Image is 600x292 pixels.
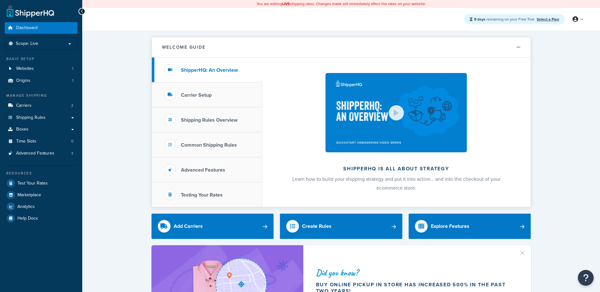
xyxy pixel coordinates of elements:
[5,56,77,62] div: Basic Setup
[16,66,34,71] span: Websites
[16,151,54,156] span: Advanced Features
[5,178,77,189] a: Test Your Rates
[17,181,48,186] span: Test Your Rates
[174,222,203,231] div: Add Carriers
[537,16,559,22] a: Select a Plan
[279,166,514,172] h2: ShipperHQ is all about strategy
[5,189,77,201] a: Marketplace
[409,214,531,239] a: Explore Features
[5,63,77,75] li: Websites
[181,92,212,98] h3: Carrier Setup
[181,117,238,123] h3: Shipping Rules Overview
[72,78,73,83] span: 1
[5,124,77,135] a: Boxes
[5,136,77,147] li: Time Slots
[16,78,30,83] span: Origins
[5,93,77,98] div: Manage Shipping
[5,136,77,147] a: Time Slots0
[5,100,77,112] li: Carriers
[181,67,238,73] h3: ShipperHQ: An Overview
[17,204,35,210] span: Analytics
[578,270,594,286] button: Open Resource Center
[16,41,38,46] span: Scope: Live
[280,214,402,239] a: Create Rules
[16,25,38,31] span: Dashboard
[152,37,531,58] button: Welcome Guide
[5,63,77,75] a: Websites1
[5,201,77,212] a: Analytics
[474,16,535,22] span: remaining on your Free Trial
[71,103,73,108] span: 2
[5,22,77,34] a: Dashboard
[16,103,32,108] span: Carriers
[71,139,73,144] span: 0
[5,100,77,112] a: Carriers2
[16,127,28,132] span: Boxes
[16,115,46,120] span: Shipping Rules
[16,139,36,144] span: Time Slots
[5,112,77,124] a: Shipping Rules
[181,192,223,198] h3: Testing Your Rates
[5,75,77,87] li: Origins
[474,16,486,22] strong: 8 days
[5,75,77,87] a: Origins1
[5,148,77,159] li: Advanced Features
[282,1,290,7] b: LIVE
[71,151,73,156] span: 3
[181,142,237,148] h3: Common Shipping Rules
[5,213,77,224] a: Help Docs
[316,268,516,277] div: Did you know?
[17,192,41,198] span: Marketplace
[302,222,331,231] div: Create Rules
[72,66,73,71] span: 1
[325,73,467,152] img: ShipperHQ is all about strategy
[5,171,77,176] div: Resources
[181,167,225,173] h3: Advanced Features
[162,45,206,50] h2: Welcome Guide
[17,216,38,221] span: Help Docs
[292,175,500,192] span: Learn how to build your shipping strategy and put it into action… and into the checkout of your e...
[431,222,469,231] div: Explore Features
[152,214,274,239] a: Add Carriers
[5,148,77,159] a: Advanced Features3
